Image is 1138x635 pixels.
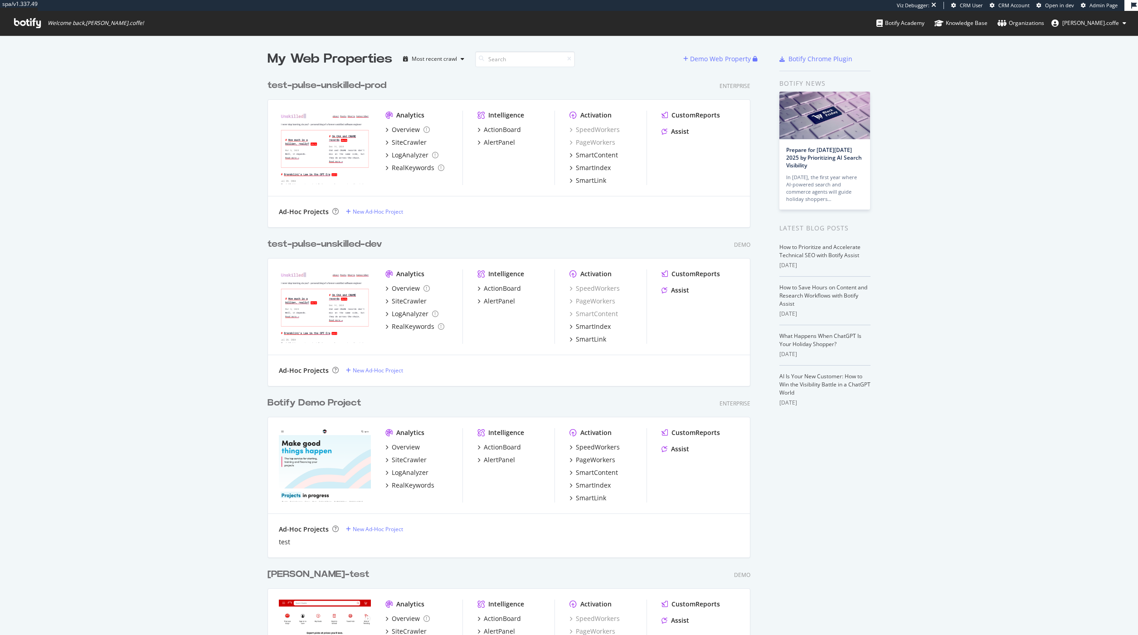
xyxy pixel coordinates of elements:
[576,163,611,172] div: SmartIndex
[385,297,427,306] a: SiteCrawler
[671,286,689,295] div: Assist
[399,52,468,66] button: Most recent crawl
[392,468,428,477] div: LogAnalyzer
[569,322,611,331] a: SmartIndex
[353,208,403,215] div: New Ad-Hoc Project
[720,400,750,407] div: Enterprise
[346,366,403,374] a: New Ad-Hoc Project
[779,399,871,407] div: [DATE]
[671,600,720,609] div: CustomReports
[385,151,438,160] a: LogAnalyzer
[477,138,515,147] a: AlertPanel
[661,286,689,295] a: Assist
[488,111,524,120] div: Intelligence
[488,269,524,278] div: Intelligence
[484,138,515,147] div: AlertPanel
[385,138,427,147] a: SiteCrawler
[385,468,428,477] a: LogAnalyzer
[385,614,430,623] a: Overview
[477,443,521,452] a: ActionBoard
[267,238,386,251] a: test-pulse-unskilled-dev
[392,443,420,452] div: Overview
[997,11,1044,35] a: Organizations
[683,55,753,63] a: Demo Web Property
[671,127,689,136] div: Assist
[934,19,987,28] div: Knowledge Base
[997,19,1044,28] div: Organizations
[392,138,427,147] div: SiteCrawler
[580,428,612,437] div: Activation
[569,309,618,318] a: SmartContent
[569,335,606,344] a: SmartLink
[779,350,871,358] div: [DATE]
[267,50,392,68] div: My Web Properties
[951,2,983,9] a: CRM User
[580,600,612,609] div: Activation
[569,125,620,134] div: SpeedWorkers
[484,455,515,464] div: AlertPanel
[484,614,521,623] div: ActionBoard
[576,176,606,185] div: SmartLink
[786,174,863,203] div: In [DATE], the first year where AI-powered search and commerce agents will guide holiday shoppers…
[671,444,689,454] div: Assist
[267,79,386,92] div: test-pulse-unskilled-prod
[396,111,424,120] div: Analytics
[661,127,689,136] a: Assist
[488,600,524,609] div: Intelligence
[576,151,618,160] div: SmartContent
[1044,16,1133,30] button: [PERSON_NAME].coffe
[279,111,371,184] img: test-pulse-unskilled-prod
[960,2,983,9] span: CRM User
[786,146,862,169] a: Prepare for [DATE][DATE] 2025 by Prioritizing AI Search Visibility
[671,111,720,120] div: CustomReports
[661,600,720,609] a: CustomReports
[392,481,434,490] div: RealKeywords
[353,525,403,533] div: New Ad-Hoc Project
[569,151,618,160] a: SmartContent
[48,20,144,27] span: Welcome back, [PERSON_NAME].coffe !
[788,54,852,63] div: Botify Chrome Plugin
[661,444,689,454] a: Assist
[267,568,370,581] div: [PERSON_NAME]-test
[392,614,420,623] div: Overview
[488,428,524,437] div: Intelligence
[934,11,987,35] a: Knowledge Base
[279,269,371,343] img: test-pulse-unskilled-dev
[396,428,424,437] div: Analytics
[576,455,615,464] div: PageWorkers
[661,616,689,625] a: Assist
[396,269,424,278] div: Analytics
[477,614,521,623] a: ActionBoard
[484,125,521,134] div: ActionBoard
[385,309,438,318] a: LogAnalyzer
[1081,2,1118,9] a: Admin Page
[580,269,612,278] div: Activation
[385,125,430,134] a: Overview
[385,163,444,172] a: RealKeywords
[569,455,615,464] a: PageWorkers
[267,568,373,581] a: [PERSON_NAME]-test
[720,82,750,90] div: Enterprise
[385,284,430,293] a: Overview
[412,56,457,62] div: Most recent crawl
[279,537,290,547] a: test
[1062,19,1119,27] span: lucien.coffe
[569,163,611,172] a: SmartIndex
[279,366,329,375] div: Ad-Hoc Projects
[385,322,444,331] a: RealKeywords
[779,223,871,233] div: Latest Blog Posts
[475,51,575,67] input: Search
[779,261,871,269] div: [DATE]
[661,111,720,120] a: CustomReports
[876,11,924,35] a: Botify Academy
[998,2,1030,9] span: CRM Account
[569,614,620,623] a: SpeedWorkers
[779,54,852,63] a: Botify Chrome Plugin
[392,284,420,293] div: Overview
[392,455,427,464] div: SiteCrawler
[671,428,720,437] div: CustomReports
[279,428,371,502] img: ulule.com
[779,92,870,139] img: Prepare for Black Friday 2025 by Prioritizing AI Search Visibility
[1089,2,1118,9] span: Admin Page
